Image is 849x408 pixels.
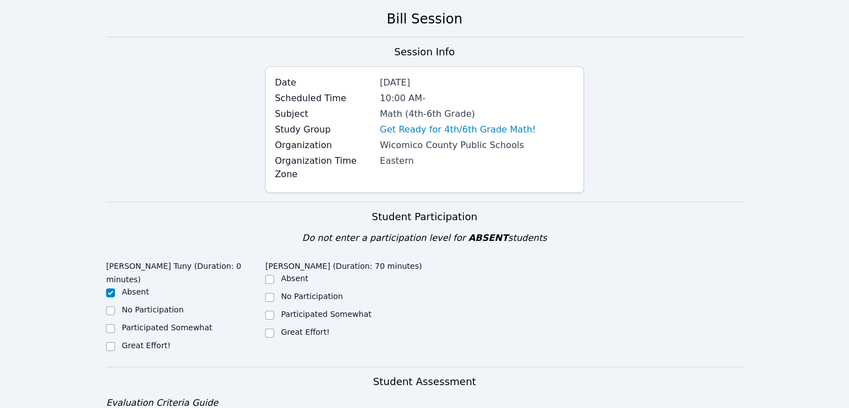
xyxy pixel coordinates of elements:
[275,76,373,89] label: Date
[275,139,373,152] label: Organization
[265,256,422,273] legend: [PERSON_NAME] (Duration: 70 minutes)
[106,231,743,245] div: Do not enter a participation level for students
[275,92,373,105] label: Scheduled Time
[106,374,743,390] h3: Student Assessment
[468,233,508,243] span: ABSENT
[380,107,574,121] div: Math (4th-6th Grade)
[275,107,373,121] label: Subject
[122,305,184,314] label: No Participation
[106,10,743,28] h2: Bill Session
[380,154,574,168] div: Eastern
[122,287,149,296] label: Absent
[106,256,265,286] legend: [PERSON_NAME] Tuny (Duration: 0 minutes)
[122,341,170,350] label: Great Effort!
[380,139,574,152] div: Wicomico County Public Schools
[281,328,329,336] label: Great Effort!
[275,123,373,136] label: Study Group
[380,123,535,136] a: Get Ready for 4th/6th Grade Math!
[281,274,308,283] label: Absent
[380,76,574,89] div: [DATE]
[106,209,743,225] h3: Student Participation
[380,92,574,105] div: 10:00 AM -
[281,310,371,319] label: Participated Somewhat
[275,154,373,181] label: Organization Time Zone
[281,292,343,301] label: No Participation
[122,323,212,332] label: Participated Somewhat
[394,44,454,60] h3: Session Info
